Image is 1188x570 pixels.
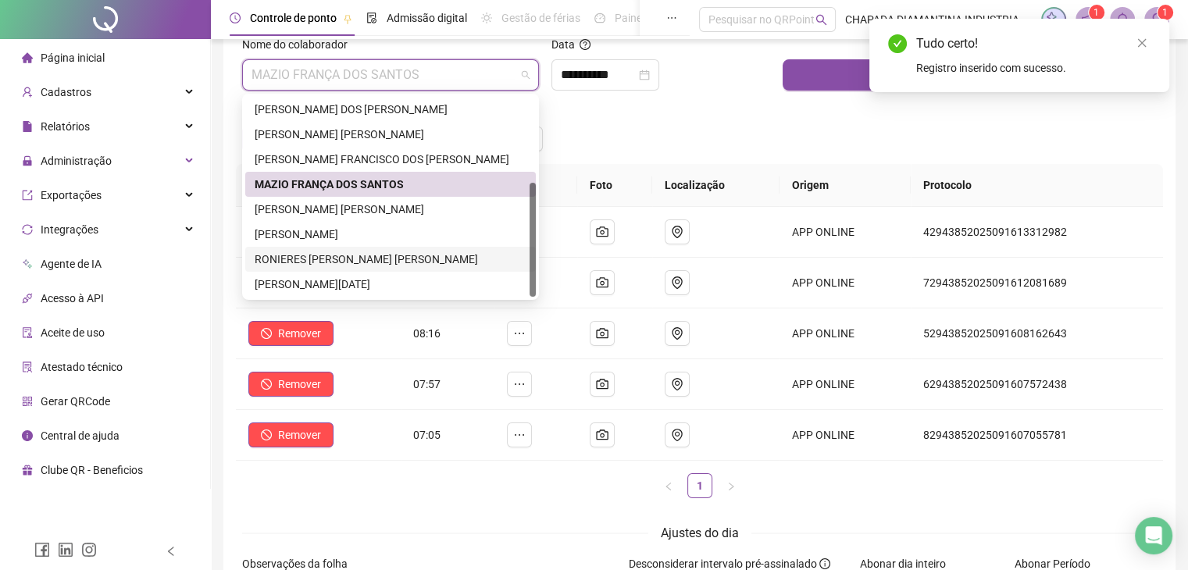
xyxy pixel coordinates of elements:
[671,378,683,390] span: environment
[666,12,677,23] span: ellipsis
[255,126,526,143] div: [PERSON_NAME] [PERSON_NAME]
[252,60,530,90] span: MAZIO FRANÇA DOS SANTOS
[1133,34,1151,52] a: Close
[513,429,526,441] span: ellipsis
[1115,12,1129,27] span: bell
[819,558,830,569] span: info-circle
[780,258,911,308] td: APP ONLINE
[248,321,334,346] button: Remover
[41,155,112,167] span: Administração
[22,190,33,201] span: export
[41,52,105,64] span: Página inicial
[413,378,441,390] span: 07:57
[22,224,33,235] span: sync
[166,546,177,557] span: left
[255,101,526,118] div: [PERSON_NAME] DOS [PERSON_NAME]
[629,558,817,570] span: Desconsiderar intervalo pré-assinalado
[34,542,50,558] span: facebook
[513,378,526,390] span: ellipsis
[261,328,272,339] span: stop
[248,372,334,397] button: Remover
[1093,7,1099,18] span: 1
[22,121,33,132] span: file
[551,38,575,51] span: Data
[719,473,744,498] li: Próxima página
[652,164,780,207] th: Localização
[245,197,536,222] div: MIRIAN DA PAZ SILVA
[481,12,492,23] span: sun
[255,251,526,268] div: RONIERES [PERSON_NAME] [PERSON_NAME]
[278,325,321,342] span: Remover
[278,426,321,444] span: Remover
[783,59,1157,91] button: Buscar registros
[888,34,907,53] span: check-circle
[343,14,352,23] span: pushpin
[255,226,526,243] div: [PERSON_NAME]
[911,164,1163,207] th: Protocolo
[387,12,467,24] span: Admissão digital
[255,201,526,218] div: [PERSON_NAME] [PERSON_NAME]
[671,276,683,289] span: environment
[596,378,608,390] span: camera
[245,172,536,197] div: MAZIO FRANÇA DOS SANTOS
[1162,7,1168,18] span: 1
[22,155,33,166] span: lock
[41,429,120,442] span: Central de ajuda
[596,276,608,289] span: camera
[41,464,143,476] span: Clube QR - Beneficios
[916,59,1151,77] div: Registro inserido com sucesso.
[1089,5,1104,20] sup: 1
[22,465,33,476] span: gift
[1136,37,1147,48] span: close
[615,12,676,24] span: Painel do DP
[58,542,73,558] span: linkedin
[22,430,33,441] span: info-circle
[255,176,526,193] div: MAZIO FRANÇA DOS SANTOS
[41,361,123,373] span: Atestado técnico
[41,86,91,98] span: Cadastros
[41,395,110,408] span: Gerar QRCode
[916,34,1151,53] div: Tudo certo!
[577,164,652,207] th: Foto
[41,223,98,236] span: Integrações
[671,429,683,441] span: environment
[911,207,1163,258] td: 42943852025091613312982
[664,482,673,491] span: left
[911,308,1163,359] td: 52943852025091608162643
[278,376,321,393] span: Remover
[245,147,536,172] div: MANOEL FRANCISCO DOS SANTOS
[245,222,536,247] div: REGILENE SILVA DOURADO
[248,422,334,447] button: Remover
[661,525,739,540] span: Ajustes do dia
[656,473,681,498] button: left
[245,247,536,272] div: RONIERES PINTO DE SOUZA
[780,308,911,359] td: APP ONLINE
[250,12,337,24] span: Controle de ponto
[580,39,590,50] span: question-circle
[22,396,33,407] span: qrcode
[726,482,736,491] span: right
[41,326,105,339] span: Aceite de uso
[81,542,97,558] span: instagram
[671,226,683,238] span: environment
[911,410,1163,461] td: 82943852025091607055781
[22,87,33,98] span: user-add
[22,293,33,304] span: api
[22,52,33,63] span: home
[41,292,104,305] span: Acesso à API
[501,12,580,24] span: Gestão de férias
[1145,8,1168,31] img: 93077
[41,120,90,133] span: Relatórios
[230,12,241,23] span: clock-circle
[815,14,827,26] span: search
[245,272,536,297] div: VERA LUCIA PINTO BENTO
[719,473,744,498] button: right
[1081,12,1095,27] span: notification
[780,207,911,258] td: APP ONLINE
[242,36,358,53] label: Nome do colaborador
[596,226,608,238] span: camera
[366,12,377,23] span: file-done
[596,429,608,441] span: camera
[255,276,526,293] div: [PERSON_NAME][DATE]
[1158,5,1173,20] sup: Atualize o seu contato no menu Meus Dados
